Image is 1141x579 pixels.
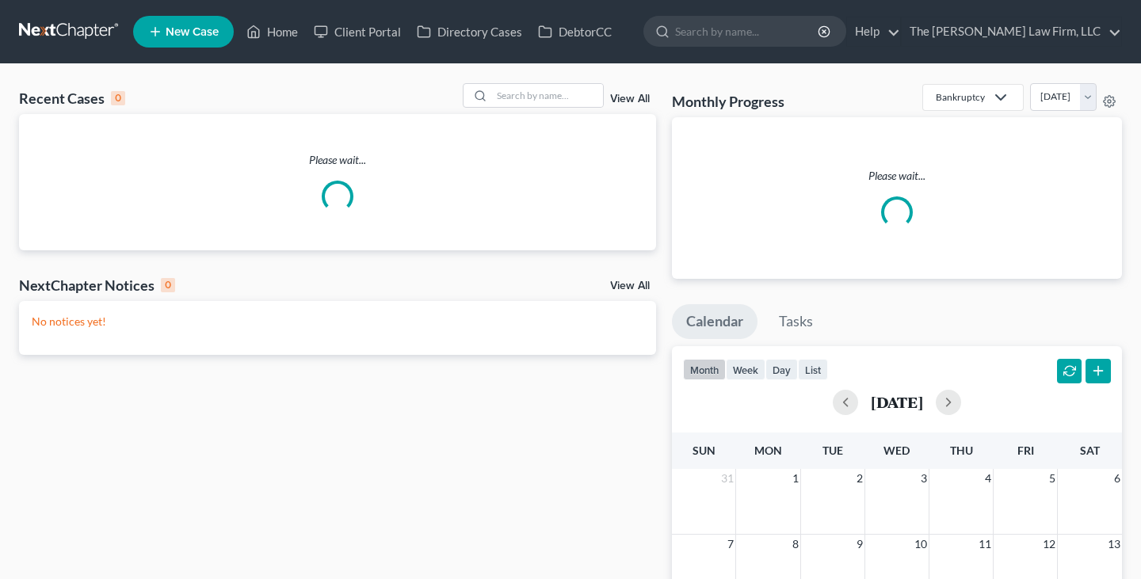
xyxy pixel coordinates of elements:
button: month [683,359,726,380]
div: Recent Cases [19,89,125,108]
span: 8 [791,535,800,554]
p: Please wait... [685,168,1109,184]
span: 3 [919,469,929,488]
span: 13 [1106,535,1122,554]
span: Wed [883,444,910,457]
a: DebtorCC [530,17,620,46]
a: View All [610,280,650,291]
p: No notices yet! [32,314,643,329]
a: Help [847,17,900,46]
span: 2 [855,469,864,488]
div: 0 [111,91,125,105]
span: Mon [754,444,782,457]
span: 12 [1041,535,1057,554]
button: day [765,359,798,380]
input: Search by name... [675,17,820,46]
span: Tue [822,444,843,457]
span: 7 [726,535,735,554]
h3: Monthly Progress [672,92,784,111]
p: Please wait... [19,152,656,168]
span: Fri [1017,444,1034,457]
a: Tasks [765,304,827,339]
a: Client Portal [306,17,409,46]
button: list [798,359,828,380]
a: Home [239,17,306,46]
span: New Case [166,26,219,38]
a: The [PERSON_NAME] Law Firm, LLC [902,17,1121,46]
span: 31 [719,469,735,488]
div: 0 [161,278,175,292]
span: Thu [950,444,973,457]
a: View All [610,93,650,105]
button: week [726,359,765,380]
div: Bankruptcy [936,90,985,104]
span: 11 [977,535,993,554]
span: 6 [1112,469,1122,488]
a: Directory Cases [409,17,530,46]
h2: [DATE] [871,394,923,410]
span: 10 [913,535,929,554]
span: Sun [693,444,716,457]
span: 9 [855,535,864,554]
span: 1 [791,469,800,488]
span: Sat [1080,444,1100,457]
a: Calendar [672,304,757,339]
div: NextChapter Notices [19,276,175,295]
span: 5 [1048,469,1057,488]
input: Search by name... [492,84,603,107]
span: 4 [983,469,993,488]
